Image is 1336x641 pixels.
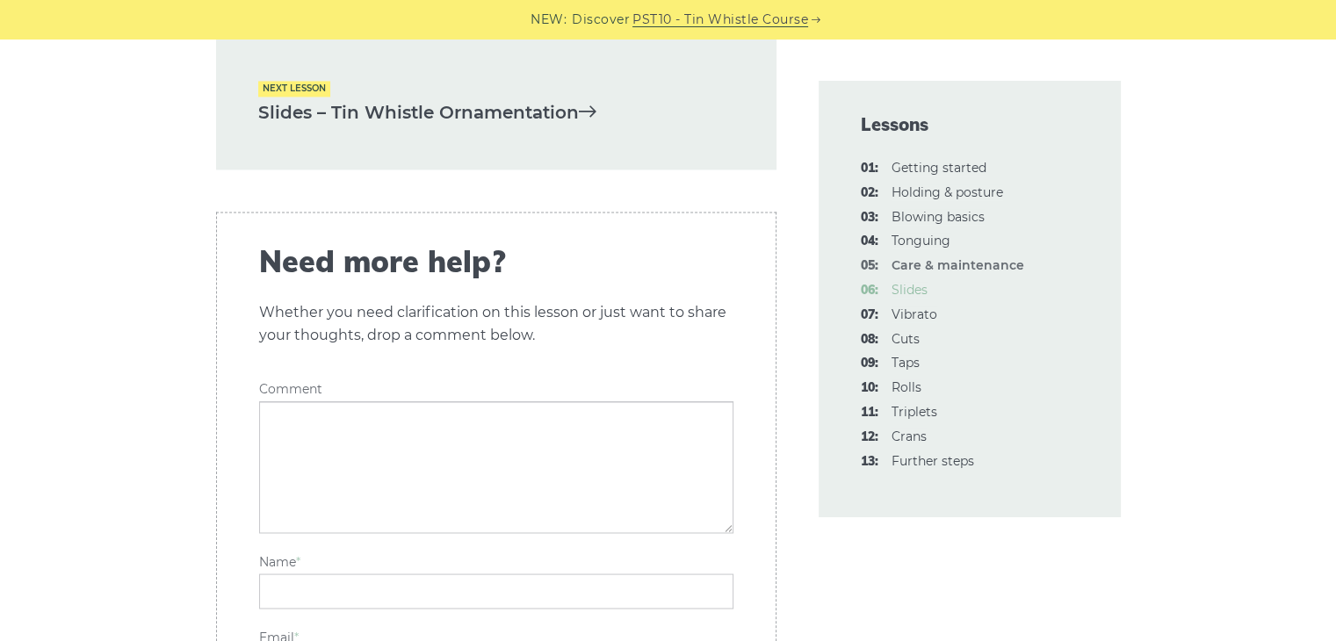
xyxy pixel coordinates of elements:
a: 09:Taps [892,355,920,371]
span: 01: [861,158,878,179]
span: 11: [861,402,878,423]
span: Next lesson [258,81,330,96]
span: 06: [861,280,878,301]
span: 13: [861,451,878,472]
a: 07:Vibrato [892,306,937,322]
label: Name [259,554,733,569]
span: 12: [861,427,878,448]
a: PST10 - Tin Whistle Course [632,10,808,30]
span: 05: [861,256,878,277]
a: 08:Cuts [892,331,920,347]
span: 04: [861,231,878,252]
a: 10:Rolls [892,379,921,395]
span: 07: [861,305,878,326]
a: 13:Further steps [892,453,974,469]
p: Whether you need clarification on this lesson or just want to share your thoughts, drop a comment... [259,301,733,347]
span: 03: [861,207,878,228]
span: 09: [861,353,878,374]
span: Discover [572,10,630,30]
span: NEW: [531,10,567,30]
span: 02: [861,183,878,204]
strong: Care & maintenance [892,257,1024,273]
span: 10: [861,378,878,399]
a: 04:Tonguing [892,233,950,248]
a: Slides – Tin Whistle Ornamentation [258,98,734,127]
a: 03:Blowing basics [892,209,985,225]
a: 02:Holding & posture [892,184,1003,200]
span: Lessons [861,112,1079,137]
a: 01:Getting started [892,160,986,176]
span: 08: [861,329,878,350]
a: 06:Slides [892,282,928,298]
a: 11:Triplets [892,404,937,420]
a: 12:Crans [892,429,927,444]
label: Comment [259,382,733,397]
span: Need more help? [259,244,733,280]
